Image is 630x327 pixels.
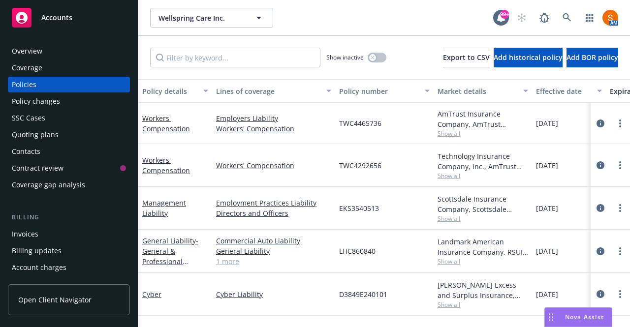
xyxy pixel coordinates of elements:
[614,118,626,129] a: more
[512,8,532,28] a: Start snowing
[500,10,509,19] div: 99+
[438,300,528,309] span: Show all
[18,295,92,305] span: Open Client Navigator
[339,118,381,128] span: TWC4465736
[150,8,273,28] button: Wellspring Care Inc.
[41,14,72,22] span: Accounts
[8,43,130,59] a: Overview
[536,160,558,171] span: [DATE]
[438,151,528,172] div: Technology Insurance Company, Inc., AmTrust Financial Services, RT Specialty Insurance Services, ...
[216,198,331,208] a: Employment Practices Liability
[142,198,186,218] a: Management Liability
[216,236,331,246] a: Commercial Auto Liability
[339,246,376,256] span: LHC860840
[438,172,528,180] span: Show all
[326,53,364,61] span: Show inactive
[580,8,599,28] a: Switch app
[138,79,212,103] button: Policy details
[142,155,190,175] a: Workers' Compensation
[544,307,612,327] button: Nova Assist
[443,48,490,67] button: Export to CSV
[8,4,130,31] a: Accounts
[8,144,130,159] a: Contacts
[150,48,320,67] input: Filter by keyword...
[339,86,419,96] div: Policy number
[12,160,63,176] div: Contract review
[532,79,606,103] button: Effective date
[595,245,606,257] a: circleInformation
[536,246,558,256] span: [DATE]
[12,260,66,275] div: Account charges
[595,159,606,171] a: circleInformation
[335,79,434,103] button: Policy number
[536,86,591,96] div: Effective date
[595,118,606,129] a: circleInformation
[12,93,60,109] div: Policy changes
[567,48,618,67] button: Add BOR policy
[12,127,59,143] div: Quoting plans
[614,159,626,171] a: more
[438,129,528,138] span: Show all
[339,289,387,299] span: D3849E240101
[536,203,558,213] span: [DATE]
[438,86,517,96] div: Market details
[595,288,606,300] a: circleInformation
[158,13,244,23] span: Wellspring Care Inc.
[12,110,45,126] div: SSC Cases
[536,118,558,128] span: [DATE]
[545,308,557,327] div: Drag to move
[535,8,554,28] a: Report a Bug
[494,53,563,62] span: Add historical policy
[142,290,161,299] a: Cyber
[216,160,331,171] a: Workers' Compensation
[8,127,130,143] a: Quoting plans
[536,289,558,299] span: [DATE]
[12,43,42,59] div: Overview
[8,226,130,242] a: Invoices
[12,243,62,259] div: Billing updates
[142,236,198,276] span: - General & Professional Liability
[12,144,40,159] div: Contacts
[434,79,532,103] button: Market details
[8,77,130,92] a: Policies
[339,203,379,213] span: EKS3540513
[8,160,130,176] a: Contract review
[339,160,381,171] span: TWC4292656
[212,79,335,103] button: Lines of coverage
[8,60,130,76] a: Coverage
[216,289,331,299] a: Cyber Liability
[565,313,604,321] span: Nova Assist
[614,245,626,257] a: more
[557,8,577,28] a: Search
[216,256,331,267] a: 1 more
[216,113,331,123] a: Employers Liability
[438,109,528,129] div: AmTrust Insurance Company, AmTrust Financial Services
[8,93,130,109] a: Policy changes
[438,237,528,257] div: Landmark American Insurance Company, RSUI Group, RT Specialty Insurance Services, LLC (RSG Specia...
[443,53,490,62] span: Export to CSV
[8,243,130,259] a: Billing updates
[12,77,36,92] div: Policies
[595,202,606,214] a: circleInformation
[142,236,198,276] a: General Liability
[567,53,618,62] span: Add BOR policy
[438,214,528,223] span: Show all
[494,48,563,67] button: Add historical policy
[142,114,190,133] a: Workers' Compensation
[438,257,528,266] span: Show all
[8,212,130,222] div: Billing
[216,123,331,134] a: Workers' Compensation
[12,226,38,242] div: Invoices
[8,260,130,275] a: Account charges
[614,288,626,300] a: more
[12,60,42,76] div: Coverage
[142,86,197,96] div: Policy details
[614,202,626,214] a: more
[12,177,85,193] div: Coverage gap analysis
[216,86,320,96] div: Lines of coverage
[602,10,618,26] img: photo
[216,246,331,256] a: General Liability
[8,177,130,193] a: Coverage gap analysis
[438,280,528,300] div: [PERSON_NAME] Excess and Surplus Insurance, Inc., [PERSON_NAME] Group, RT Specialty Insurance Ser...
[8,110,130,126] a: SSC Cases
